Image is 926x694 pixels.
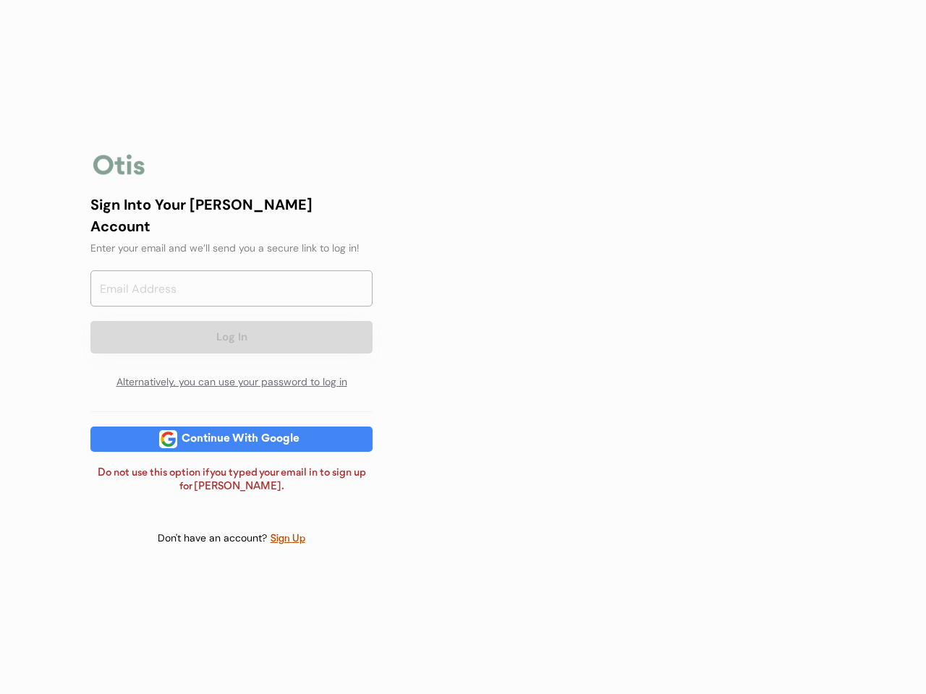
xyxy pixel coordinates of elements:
[177,434,304,445] div: Continue With Google
[90,321,373,354] button: Log In
[158,531,270,546] div: Don't have an account?
[90,241,373,256] div: Enter your email and we’ll send you a secure link to log in!
[90,466,373,494] div: Do not use this option if you typed your email in to sign up for [PERSON_NAME].
[90,270,373,307] input: Email Address
[90,194,373,237] div: Sign Into Your [PERSON_NAME] Account
[270,531,306,547] div: Sign Up
[90,368,373,397] div: Alternatively, you can use your password to log in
